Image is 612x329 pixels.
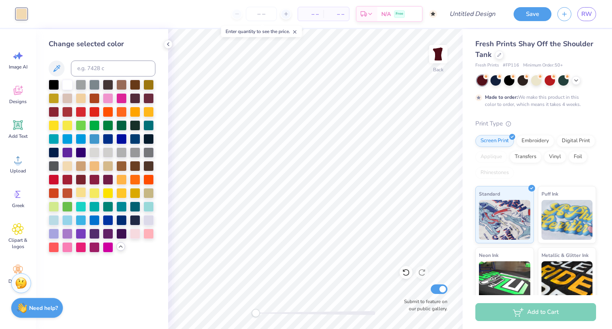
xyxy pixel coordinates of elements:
strong: Made to order: [485,94,518,100]
input: Untitled Design [443,6,502,22]
div: Screen Print [475,135,514,147]
div: Enter quantity to see the price. [221,26,302,37]
span: Metallic & Glitter Ink [541,251,588,259]
button: Save [514,7,551,21]
img: Puff Ink [541,200,593,240]
span: # FP116 [503,62,519,69]
div: We make this product in this color to order, which means it takes 4 weeks. [485,94,583,108]
div: Change selected color [49,39,155,49]
span: Free [396,11,403,17]
span: Fresh Prints Shay Off the Shoulder Tank [475,39,593,59]
div: Back [433,66,443,73]
img: Standard [479,200,530,240]
span: Neon Ink [479,251,498,259]
span: Clipart & logos [5,237,31,250]
div: Embroidery [516,135,554,147]
div: Rhinestones [475,167,514,179]
span: Upload [10,168,26,174]
div: Transfers [510,151,541,163]
span: Designs [9,98,27,105]
label: Submit to feature on our public gallery. [400,298,447,312]
img: Neon Ink [479,261,530,301]
input: – – [246,7,277,21]
div: Digital Print [557,135,595,147]
span: N/A [381,10,391,18]
span: Fresh Prints [475,62,499,69]
input: e.g. 7428 c [71,61,155,76]
div: Foil [569,151,587,163]
span: RW [581,10,592,19]
span: Add Text [8,133,27,139]
span: Greek [12,202,24,209]
span: Puff Ink [541,190,558,198]
span: Minimum Order: 50 + [523,62,563,69]
span: Decorate [8,278,27,284]
div: Vinyl [544,151,566,163]
span: Image AI [9,64,27,70]
span: – – [328,10,344,18]
div: Print Type [475,119,596,128]
span: – – [303,10,319,18]
img: Metallic & Glitter Ink [541,261,593,301]
div: Accessibility label [252,309,260,317]
a: RW [577,7,596,21]
img: Back [430,46,446,62]
strong: Need help? [29,304,58,312]
span: Standard [479,190,500,198]
div: Applique [475,151,507,163]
